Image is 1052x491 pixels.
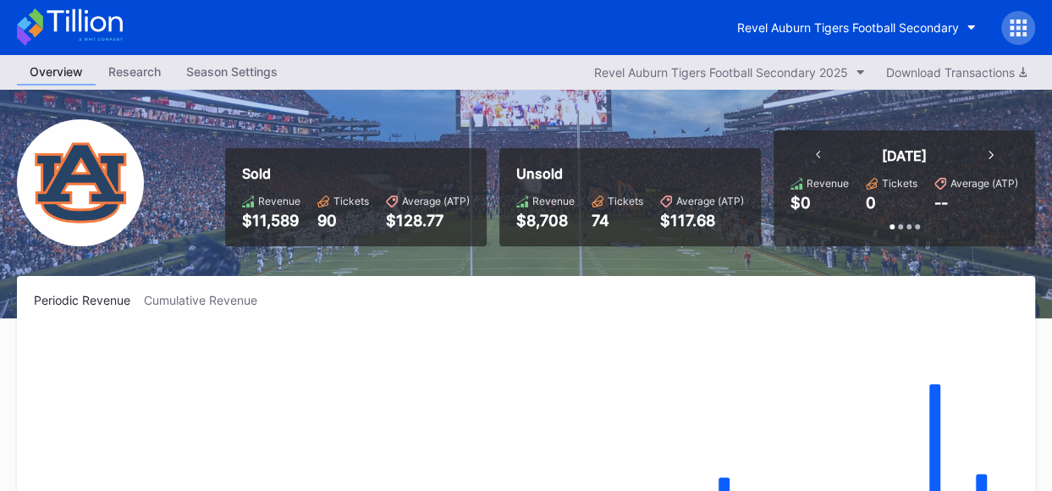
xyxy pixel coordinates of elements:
[242,212,300,229] div: $11,589
[258,195,300,207] div: Revenue
[594,65,848,80] div: Revel Auburn Tigers Football Secondary 2025
[96,59,173,84] div: Research
[532,195,575,207] div: Revenue
[878,61,1035,84] button: Download Transactions
[96,59,173,86] a: Research
[17,59,96,86] a: Overview
[516,165,744,182] div: Unsold
[950,177,1018,190] div: Average (ATP)
[242,165,470,182] div: Sold
[724,12,989,43] button: Revel Auburn Tigers Football Secondary
[333,195,369,207] div: Tickets
[660,212,744,229] div: $117.68
[386,212,470,229] div: $128.77
[402,195,470,207] div: Average (ATP)
[886,65,1027,80] div: Download Transactions
[173,59,290,84] div: Season Settings
[592,212,643,229] div: 74
[608,195,643,207] div: Tickets
[866,194,876,212] div: 0
[737,20,959,35] div: Revel Auburn Tigers Football Secondary
[144,293,271,307] div: Cumulative Revenue
[934,194,948,212] div: --
[34,293,144,307] div: Periodic Revenue
[17,119,144,246] img: Revel_Auburn_Tigers_Football_Secondary.png
[882,147,927,164] div: [DATE]
[317,212,369,229] div: 90
[807,177,849,190] div: Revenue
[790,194,811,212] div: $0
[173,59,290,86] a: Season Settings
[882,177,917,190] div: Tickets
[676,195,744,207] div: Average (ATP)
[586,61,873,84] button: Revel Auburn Tigers Football Secondary 2025
[516,212,575,229] div: $8,708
